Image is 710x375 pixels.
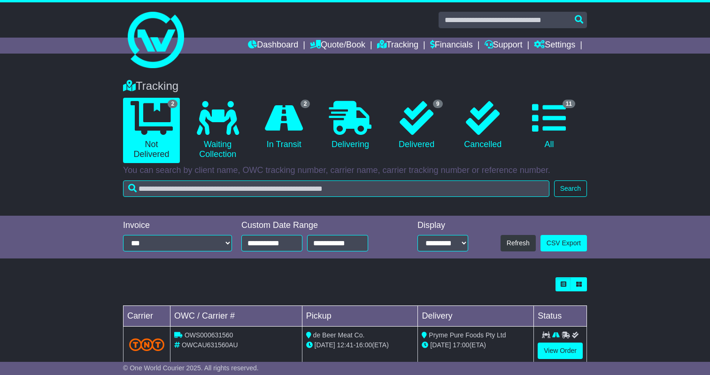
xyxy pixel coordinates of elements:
a: 2 In Transit [255,98,312,153]
button: Refresh [501,235,536,251]
span: Pryme Pure Foods Pty Ltd [429,331,506,339]
span: 11 [563,100,575,108]
a: CSV Export [540,235,587,251]
div: Invoice [123,220,232,231]
span: OWCAU631560AU [182,341,238,349]
span: 2 [168,100,177,108]
div: Tracking [118,79,592,93]
span: de Beer Meat Co. [313,331,365,339]
span: © One World Courier 2025. All rights reserved. [123,364,259,372]
a: View Order [538,343,583,359]
div: - (ETA) [306,340,414,350]
td: OWC / Carrier # [170,306,302,327]
a: Cancelled [455,98,511,153]
a: 11 All [521,98,578,153]
button: Search [554,180,587,197]
div: Custom Date Range [241,220,390,231]
a: Delivering [322,98,378,153]
img: TNT_Domestic.png [129,338,164,351]
span: OWS000631560 [185,331,233,339]
td: Carrier [123,306,170,327]
a: Financials [430,38,473,54]
span: 2 [301,100,310,108]
p: You can search by client name, OWC tracking number, carrier name, carrier tracking number or refe... [123,165,587,176]
td: Delivery [418,306,534,327]
a: Dashboard [248,38,298,54]
span: 17:00 [453,341,469,349]
a: Tracking [377,38,418,54]
div: (ETA) [422,340,530,350]
span: [DATE] [315,341,335,349]
td: Pickup [302,306,418,327]
a: Settings [534,38,575,54]
a: Support [485,38,523,54]
a: 2 Not Delivered [123,98,180,163]
a: Waiting Collection [189,98,246,163]
a: 9 Delivered [388,98,445,153]
span: [DATE] [430,341,451,349]
td: Status [534,306,587,327]
span: 12:41 [337,341,354,349]
span: 16:00 [355,341,372,349]
div: Display [417,220,468,231]
a: Quote/Book [310,38,365,54]
span: 9 [433,100,443,108]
